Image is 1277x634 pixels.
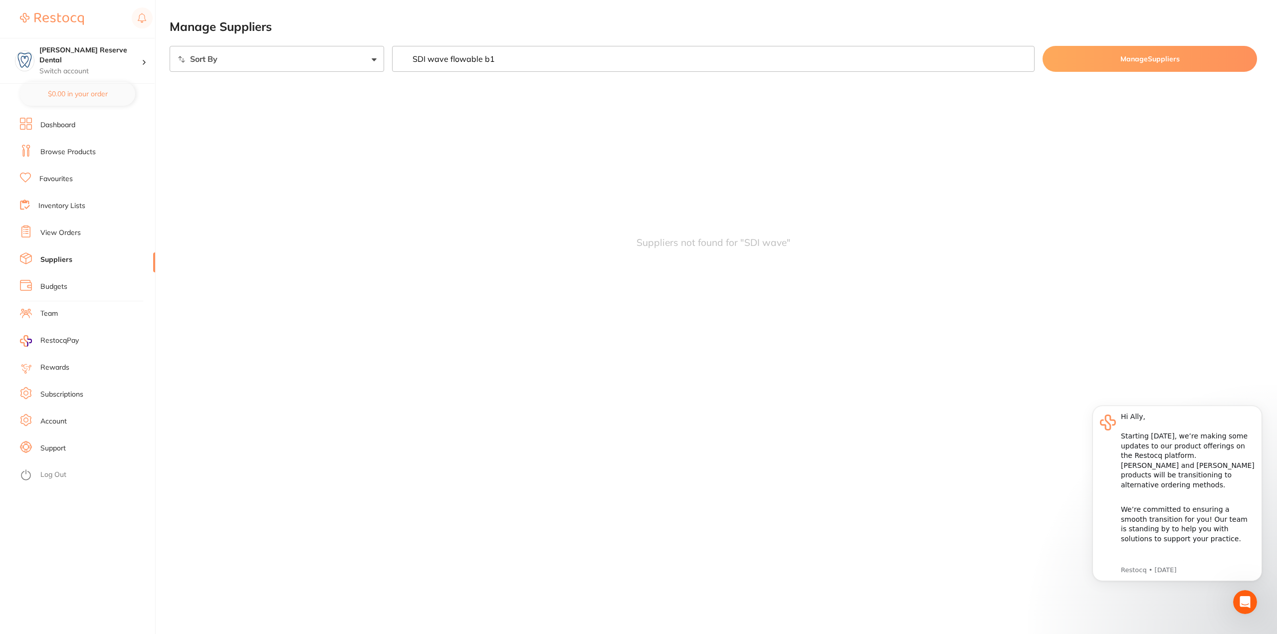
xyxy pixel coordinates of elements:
[20,7,84,30] a: Restocq Logo
[39,174,73,184] a: Favourites
[637,237,791,248] div: Suppliers not found for " SDI wave "
[40,147,96,157] a: Browse Products
[1233,590,1257,614] iframe: Intercom live chat
[40,443,66,453] a: Support
[38,201,85,211] a: Inventory Lists
[20,335,32,347] img: RestocqPay
[392,46,1035,72] input: Search Suppliers
[39,66,142,76] p: Switch account
[20,13,84,25] img: Restocq Logo
[40,255,72,265] a: Suppliers
[20,467,152,483] button: Log Out
[39,45,142,65] h4: Logan Reserve Dental
[40,470,66,480] a: Log Out
[40,120,75,130] a: Dashboard
[40,228,81,238] a: View Orders
[15,51,34,69] img: Logan Reserve Dental
[20,335,79,347] a: RestocqPay
[1077,391,1277,607] iframe: Intercom notifications message
[20,82,135,106] button: $0.00 in your order
[40,282,67,292] a: Budgets
[40,336,79,346] span: RestocqPay
[170,20,1257,34] h2: Manage Suppliers
[43,159,177,217] div: Simply reply to this message and we’ll be in touch to guide you through these next steps. We are ...
[40,417,67,426] a: Account
[40,309,58,319] a: Team
[1043,46,1257,72] button: ManageSuppliers
[43,175,177,184] p: Message from Restocq, sent 1w ago
[40,363,69,373] a: Rewards
[40,390,83,400] a: Subscriptions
